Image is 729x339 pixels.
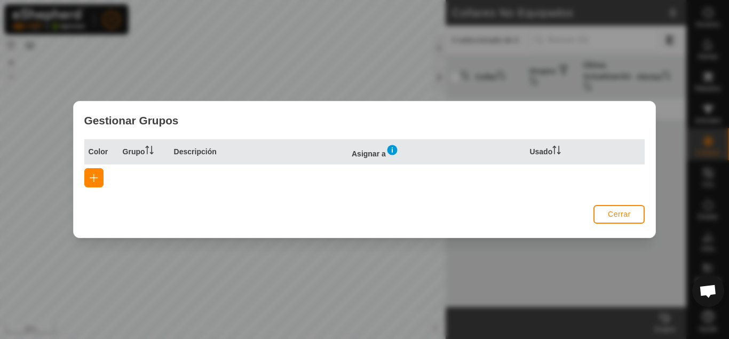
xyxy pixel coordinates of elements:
th: Grupo [118,139,170,164]
div: Chat abierto [692,275,724,307]
span: Cerrar [608,210,631,218]
th: Descripción [170,139,347,164]
th: Usado [525,139,576,164]
div: Gestionar Grupos [74,101,656,139]
th: Asignar a [347,139,525,164]
img: Información [386,144,399,156]
button: Cerrar [593,205,645,224]
th: Color [84,139,118,164]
